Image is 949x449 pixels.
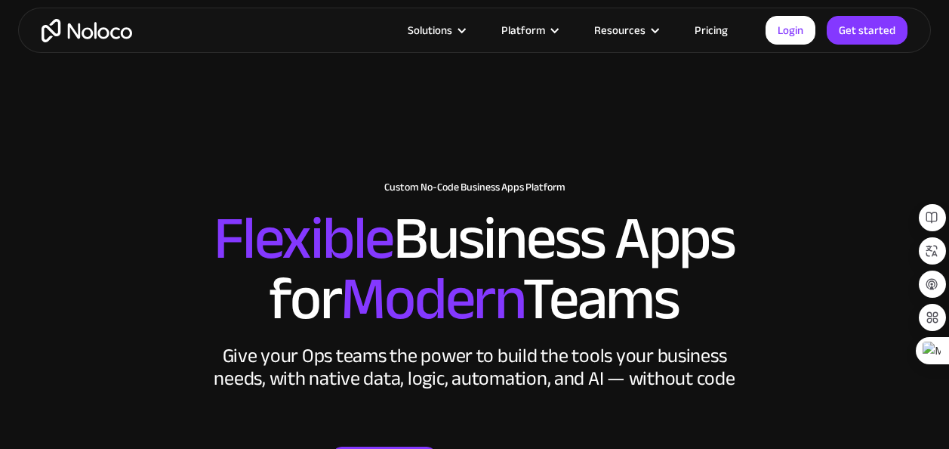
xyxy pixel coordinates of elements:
[211,345,739,390] div: Give your Ops teams the power to build the tools your business needs, with native data, logic, au...
[594,20,646,40] div: Resources
[766,16,815,45] a: Login
[340,243,522,355] span: Modern
[15,209,934,330] h2: Business Apps for Teams
[408,20,452,40] div: Solutions
[389,20,482,40] div: Solutions
[42,19,132,42] a: home
[676,20,747,40] a: Pricing
[15,181,934,194] h1: Custom No-Code Business Apps Platform
[575,20,676,40] div: Resources
[827,16,907,45] a: Get started
[214,182,393,295] span: Flexible
[482,20,575,40] div: Platform
[501,20,545,40] div: Platform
